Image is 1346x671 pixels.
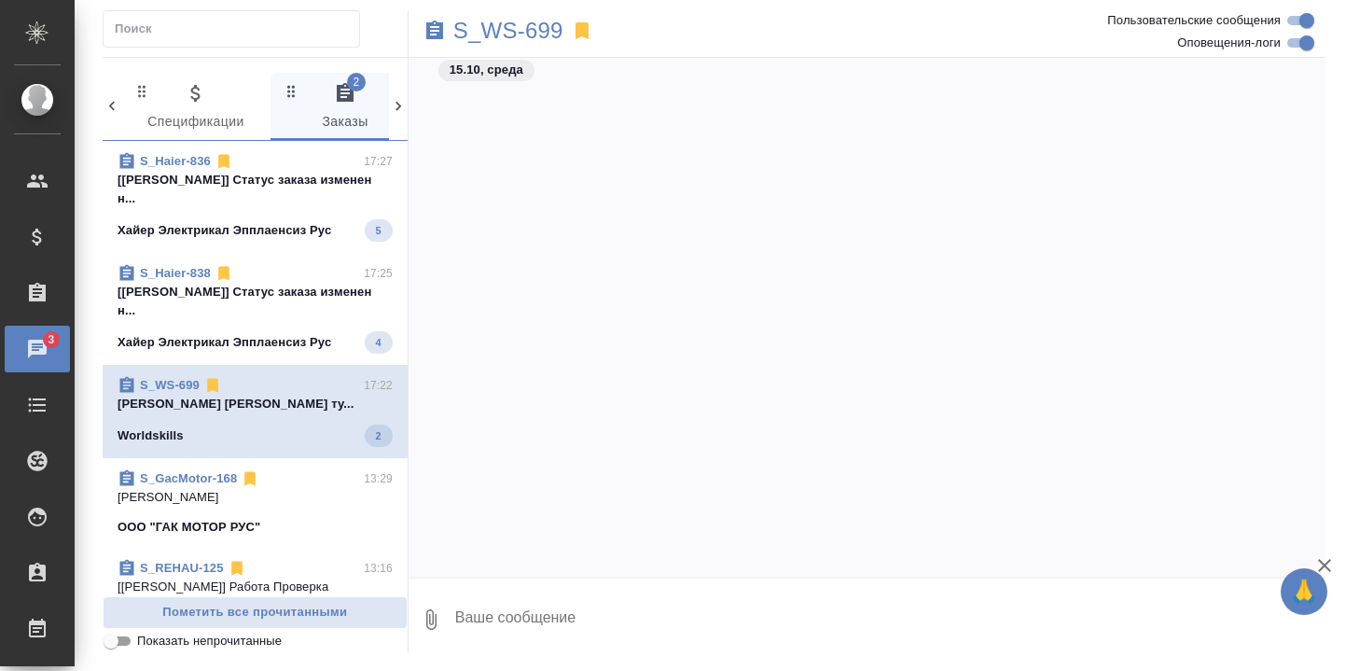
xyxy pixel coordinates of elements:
p: 13:29 [364,469,393,488]
span: 🙏 [1288,572,1320,611]
p: ООО "ГАК МОТОР РУС" [118,518,260,537]
p: 17:25 [364,264,393,283]
p: [PERSON_NAME] [118,488,393,507]
p: 17:27 [364,152,393,171]
a: S_Haier-838 [140,266,211,280]
p: Worldskills [118,426,184,445]
p: 13:16 [364,559,393,578]
span: 2 [347,73,366,91]
a: S_WS-699 [140,378,200,392]
div: S_GacMotor-16813:29[PERSON_NAME]ООО "ГАК МОТОР РУС" [103,458,408,548]
p: [[PERSON_NAME]] Статус заказа изменен н... [118,283,393,320]
div: S_REHAU-12513:16[[PERSON_NAME]] Работа Проверка качества...Rehau [103,548,408,656]
svg: Отписаться [215,152,233,171]
p: Хайер Электрикал Эпплаенсиз Рус [118,333,331,352]
p: [[PERSON_NAME]] Работа Проверка качества... [118,578,393,615]
p: [PERSON_NAME] [PERSON_NAME] ту... [118,395,393,413]
div: S_Haier-83817:25[[PERSON_NAME]] Статус заказа изменен н...Хайер Электрикал Эпплаенсиз Рус4 [103,253,408,365]
svg: Зажми и перетащи, чтобы поменять порядок вкладок [283,82,300,100]
input: Поиск [115,16,359,42]
a: S_Haier-836 [140,154,211,168]
span: 4 [365,333,393,352]
svg: Отписаться [241,469,259,488]
button: 🙏 [1281,568,1327,615]
span: Пользовательские сообщения [1107,11,1281,30]
svg: Отписаться [203,376,222,395]
span: Пометить все прочитанными [113,602,397,623]
p: Хайер Электрикал Эпплаенсиз Рус [118,221,331,240]
a: S_REHAU-125 [140,561,224,575]
span: Спецификации [132,82,259,133]
svg: Отписаться [215,264,233,283]
div: S_WS-69917:22[PERSON_NAME] [PERSON_NAME] ту...Worldskills2 [103,365,408,458]
button: Пометить все прочитанными [103,596,408,629]
p: 15.10, среда [450,61,523,79]
a: 3 [5,326,70,372]
span: Показать непрочитанные [137,632,282,650]
p: [[PERSON_NAME]] Статус заказа изменен н... [118,171,393,208]
svg: Зажми и перетащи, чтобы поменять порядок вкладок [133,82,151,100]
span: Заказы [282,82,409,133]
div: S_Haier-83617:27[[PERSON_NAME]] Статус заказа изменен н...Хайер Электрикал Эпплаенсиз Рус5 [103,141,408,253]
a: S_GacMotor-168 [140,471,237,485]
span: 3 [36,330,65,349]
svg: Отписаться [228,559,246,578]
span: Оповещения-логи [1177,34,1281,52]
a: S_WS-699 [453,21,563,40]
p: 17:22 [364,376,393,395]
span: 2 [365,426,393,445]
span: 5 [365,221,393,240]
